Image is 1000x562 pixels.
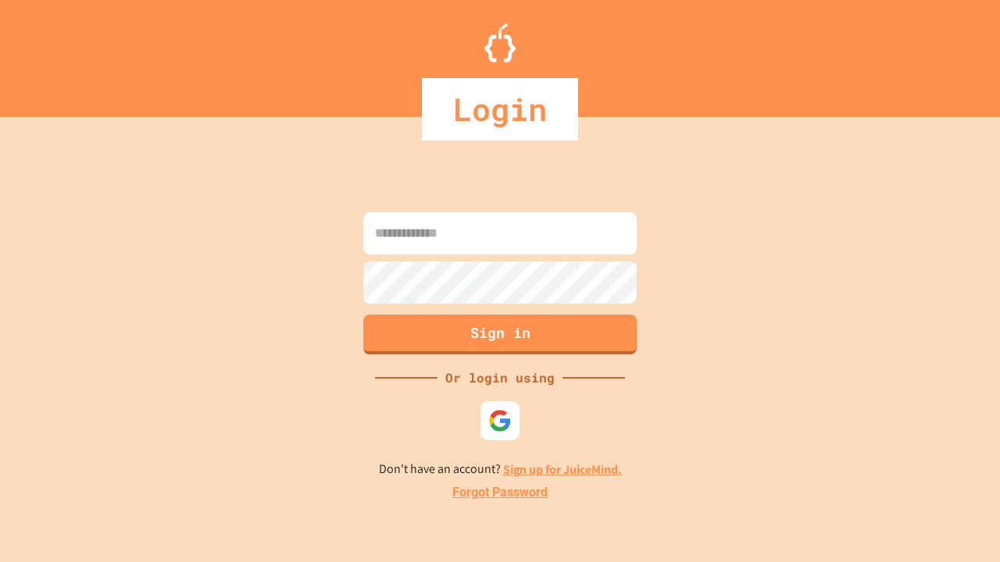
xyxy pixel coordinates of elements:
[437,368,562,387] div: Or login using
[484,23,516,62] img: Logo.svg
[379,460,622,479] p: Don't have an account?
[422,78,578,140] div: Login
[363,315,637,354] button: Sign in
[503,461,622,478] a: Sign up for JuiceMind.
[452,483,548,502] a: Forgot Password
[488,409,512,432] img: google-icon.svg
